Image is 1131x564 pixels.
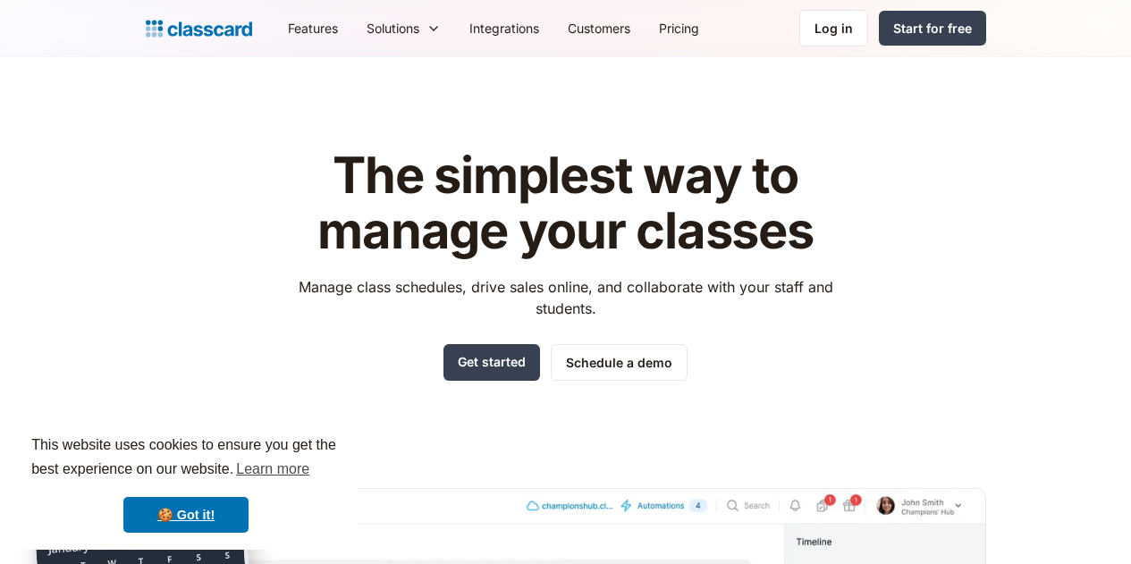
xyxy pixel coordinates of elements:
[893,19,972,38] div: Start for free
[14,417,358,550] div: cookieconsent
[367,19,419,38] div: Solutions
[645,8,713,48] a: Pricing
[146,16,252,41] a: home
[443,344,540,381] a: Get started
[233,456,312,483] a: learn more about cookies
[455,8,553,48] a: Integrations
[123,497,249,533] a: dismiss cookie message
[814,19,853,38] div: Log in
[799,10,868,46] a: Log in
[274,8,352,48] a: Features
[352,8,455,48] div: Solutions
[879,11,986,46] a: Start for free
[282,276,849,319] p: Manage class schedules, drive sales online, and collaborate with your staff and students.
[553,8,645,48] a: Customers
[282,148,849,258] h1: The simplest way to manage your classes
[31,434,341,483] span: This website uses cookies to ensure you get the best experience on our website.
[551,344,688,381] a: Schedule a demo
